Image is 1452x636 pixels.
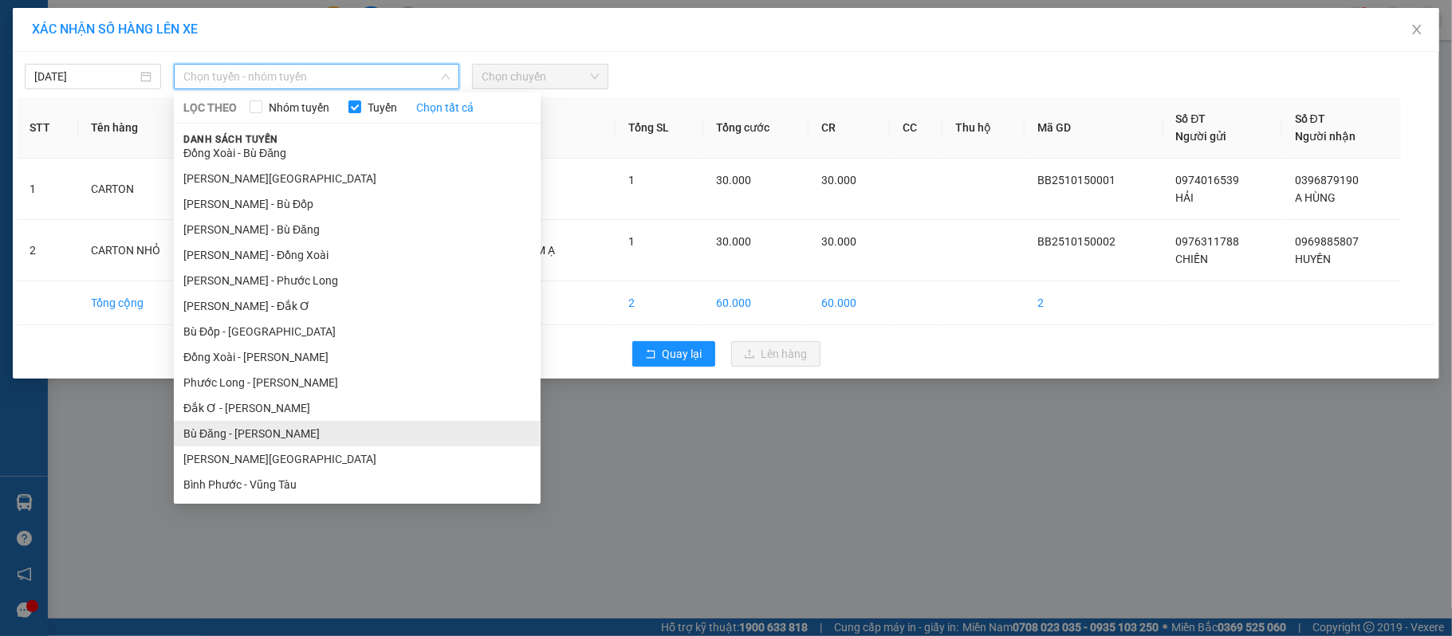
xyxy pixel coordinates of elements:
li: [PERSON_NAME] - Phước Long [174,268,541,293]
span: close [1411,23,1423,36]
span: BB2510150002 [1037,235,1116,248]
span: 30.000 [716,174,751,186]
td: 2 [17,220,78,281]
li: Đắk Ơ - [PERSON_NAME] [174,395,541,421]
span: 30.000 [821,235,856,248]
li: [PERSON_NAME][GEOGRAPHIC_DATA] [174,166,541,191]
span: 0396879190 [1295,174,1359,186]
th: Mã GD [1025,97,1163,159]
td: 60.000 [703,281,809,325]
span: 0976311788 [1176,235,1240,248]
span: Chọn tuyến - nhóm tuyến [183,65,450,88]
span: Số ĐT [1176,112,1206,125]
li: Phước Long - [PERSON_NAME] [174,370,541,395]
li: [PERSON_NAME] - Đắk Ơ [174,293,541,319]
span: A HÙNG [1295,191,1336,204]
span: CHIẾN [1176,253,1209,265]
a: Chọn tất cả [416,99,474,116]
th: Tổng cước [703,97,809,159]
span: Danh sách tuyến [174,132,288,147]
li: Đồng Xoài - [PERSON_NAME] [174,344,541,370]
li: Đồng Xoài - Bù Đăng [174,140,541,166]
input: 15/10/2025 [34,68,137,85]
button: Close [1395,8,1439,53]
span: Nhóm tuyến [262,99,336,116]
button: uploadLên hàng [731,341,820,367]
span: rollback [645,348,656,361]
td: Tổng cộng [78,281,205,325]
li: [PERSON_NAME] - Bù Đăng [174,217,541,242]
span: Số ĐT [1295,112,1325,125]
span: XÁC NHẬN SỐ HÀNG LÊN XE [32,22,198,37]
td: 60.000 [809,281,889,325]
span: 1 [628,174,635,186]
td: 2 [616,281,704,325]
li: [PERSON_NAME] - Bù Đốp [174,191,541,217]
span: Người nhận [1295,130,1356,143]
span: HUYỀN [1295,253,1331,265]
span: 0974016539 [1176,174,1240,186]
li: Bù Đốp - [GEOGRAPHIC_DATA] [174,319,541,344]
button: rollbackQuay lại [632,341,715,367]
span: Người gửi [1176,130,1227,143]
li: [PERSON_NAME] - Đồng Xoài [174,242,541,268]
th: CR [809,97,889,159]
span: BB2510150001 [1037,174,1116,186]
span: HẢI [1176,191,1194,204]
span: 1 [628,235,635,248]
li: Bù Đăng - [PERSON_NAME] [174,421,541,446]
span: Chọn chuyến [482,65,599,88]
li: Bình Phước - Vũng Tàu [174,472,541,497]
span: LỌC THEO [183,99,237,116]
span: down [441,72,451,81]
span: Tuyến [361,99,403,116]
td: 2 [1025,281,1163,325]
span: Quay lại [663,345,702,363]
span: 30.000 [716,235,751,248]
span: 30.000 [821,174,856,186]
th: Tên hàng [78,97,205,159]
td: CARTON NHỎ [78,220,205,281]
th: CC [890,97,943,159]
span: 0969885807 [1295,235,1359,248]
td: CARTON [78,159,205,220]
li: [PERSON_NAME][GEOGRAPHIC_DATA] [174,446,541,472]
th: Tổng SL [616,97,704,159]
td: 1 [17,159,78,220]
th: STT [17,97,78,159]
th: Thu hộ [942,97,1025,159]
